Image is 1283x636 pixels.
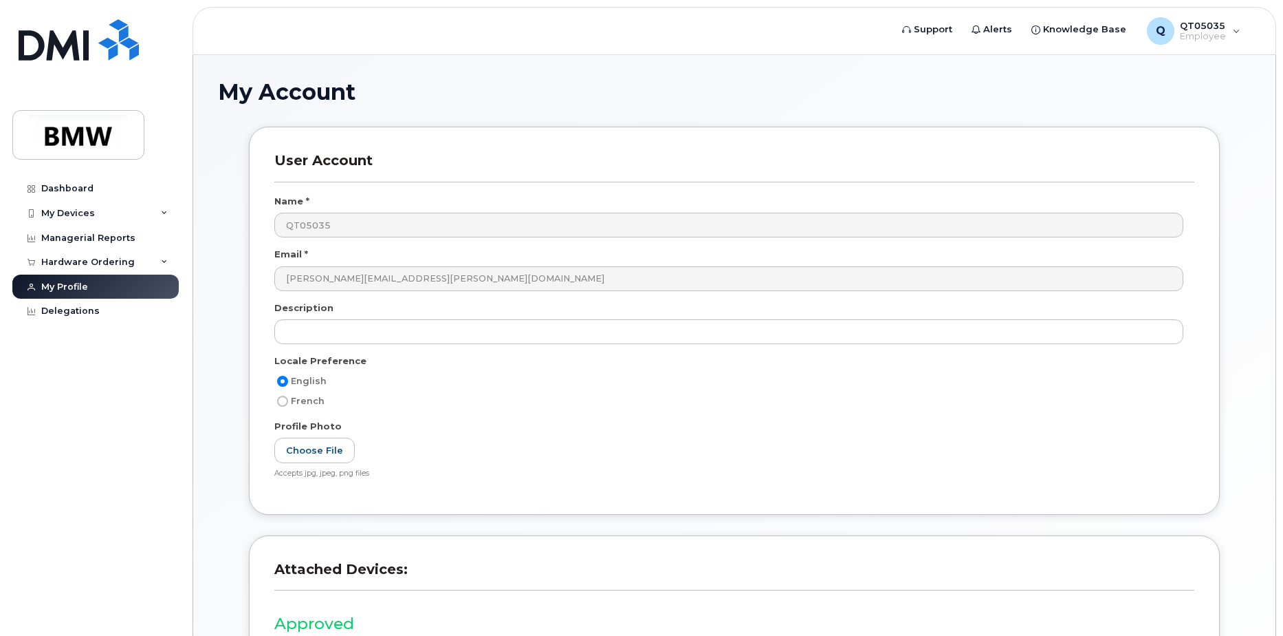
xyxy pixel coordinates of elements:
[291,396,325,406] span: French
[274,438,355,463] label: Choose File
[274,561,1194,591] h3: Attached Devices:
[218,80,1251,104] h1: My Account
[291,376,327,386] span: English
[274,469,1183,479] div: Accepts jpg, jpeg, png files
[274,301,333,315] label: Description
[274,152,1194,182] h3: User Account
[277,376,288,387] input: English
[274,248,308,261] label: Email *
[274,420,342,433] label: Profile Photo
[274,195,309,208] label: Name *
[274,615,1194,633] h3: Approved
[277,396,288,407] input: French
[274,354,366,368] label: Locale Preference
